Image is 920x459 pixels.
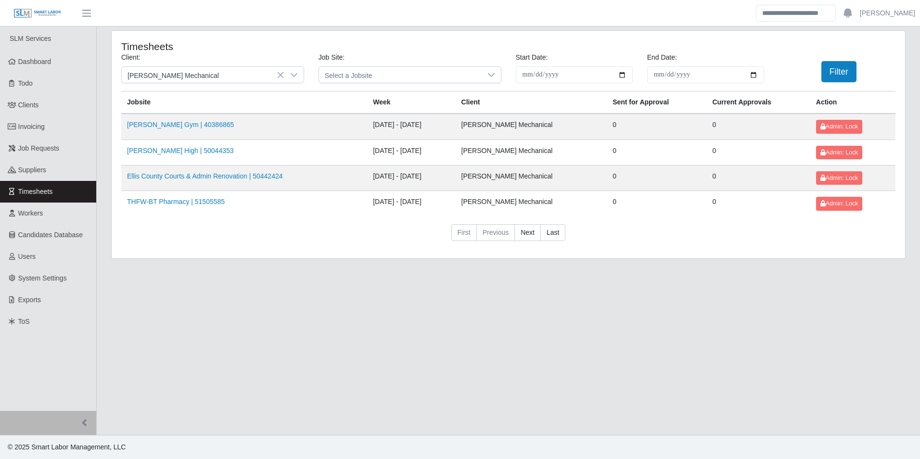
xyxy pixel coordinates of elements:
td: [DATE] - [DATE] [367,114,455,140]
td: 0 [607,165,706,191]
span: Dashboard [18,58,51,65]
span: Admin: Lock [820,149,858,156]
span: Select a Jobsite [319,67,482,83]
label: End Date: [647,52,677,63]
th: Jobsite [121,91,367,114]
a: Last [540,224,565,242]
td: [DATE] - [DATE] [367,165,455,191]
label: Client: [121,52,141,63]
span: George Wayne Mechanical [122,67,284,83]
span: System Settings [18,274,67,282]
a: [PERSON_NAME] High | 50044353 [127,147,234,154]
button: Admin: Lock [816,120,862,133]
td: [PERSON_NAME] Mechanical [456,114,607,140]
td: [PERSON_NAME] Mechanical [456,140,607,165]
a: Ellis County Courts & Admin Renovation | 50442424 [127,172,283,180]
td: 0 [706,114,810,140]
span: ToS [18,318,30,325]
button: Admin: Lock [816,146,862,159]
th: Action [810,91,895,114]
a: [PERSON_NAME] [860,8,915,18]
span: © 2025 Smart Labor Management, LLC [8,443,126,451]
span: Timesheets [18,188,53,195]
img: SLM Logo [13,8,62,19]
a: THFW-BT Pharmacy | 51505585 [127,198,225,205]
label: Job Site: [319,52,345,63]
span: SLM Services [10,35,51,42]
td: 0 [607,114,706,140]
a: [PERSON_NAME] Gym | 40386865 [127,121,234,128]
td: 0 [607,140,706,165]
button: Filter [821,61,856,82]
span: Admin: Lock [820,123,858,130]
td: [DATE] - [DATE] [367,140,455,165]
span: Admin: Lock [820,200,858,207]
span: Users [18,253,36,260]
h4: Timesheets [121,40,435,52]
span: Workers [18,209,43,217]
span: Job Requests [18,144,60,152]
th: Week [367,91,455,114]
th: Sent for Approval [607,91,706,114]
td: [PERSON_NAME] Mechanical [456,191,607,217]
td: 0 [706,165,810,191]
span: Clients [18,101,39,109]
span: Invoicing [18,123,45,130]
td: 0 [706,191,810,217]
span: Admin: Lock [820,175,858,181]
span: Candidates Database [18,231,83,239]
td: [PERSON_NAME] Mechanical [456,165,607,191]
button: Admin: Lock [816,197,862,210]
th: Client [456,91,607,114]
label: Start Date: [516,52,548,63]
a: Next [514,224,541,242]
th: Current Approvals [706,91,810,114]
button: Admin: Lock [816,171,862,185]
span: Todo [18,79,33,87]
td: 0 [607,191,706,217]
td: [DATE] - [DATE] [367,191,455,217]
td: 0 [706,140,810,165]
span: Exports [18,296,41,304]
nav: pagination [121,224,895,249]
span: Suppliers [18,166,46,174]
input: Search [756,5,836,22]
